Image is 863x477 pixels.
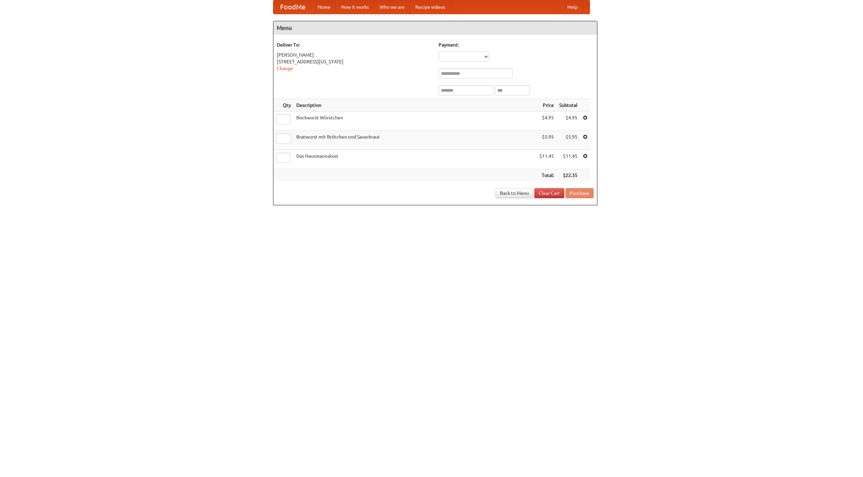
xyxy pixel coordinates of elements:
[537,131,557,150] td: $5.95
[273,99,294,112] th: Qty
[294,99,537,112] th: Description
[537,112,557,131] td: $4.95
[294,150,537,169] td: Das Hausmannskost
[537,150,557,169] td: $11.45
[557,99,580,112] th: Subtotal
[277,41,432,48] h5: Deliver To:
[277,66,293,71] a: Change
[312,0,336,14] a: Home
[410,0,450,14] a: Recipe videos
[439,41,594,48] h5: Payment:
[273,21,597,35] h4: Menu
[273,0,312,14] a: FoodMe
[294,131,537,150] td: Bratwurst mit Brötchen und Sauerkraut
[537,99,557,112] th: Price
[557,112,580,131] td: $4.95
[557,150,580,169] td: $11.45
[534,188,564,198] a: Clear Cart
[562,0,583,14] a: Help
[277,52,432,58] div: [PERSON_NAME]
[294,112,537,131] td: Bockwurst Würstchen
[374,0,410,14] a: Who we are
[565,188,594,198] button: Purchase
[277,58,432,65] div: [STREET_ADDRESS][US_STATE]
[336,0,374,14] a: How it works
[557,131,580,150] td: $5.95
[557,169,580,182] th: $22.35
[496,188,533,198] a: Back to Menu
[537,169,557,182] th: Total:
